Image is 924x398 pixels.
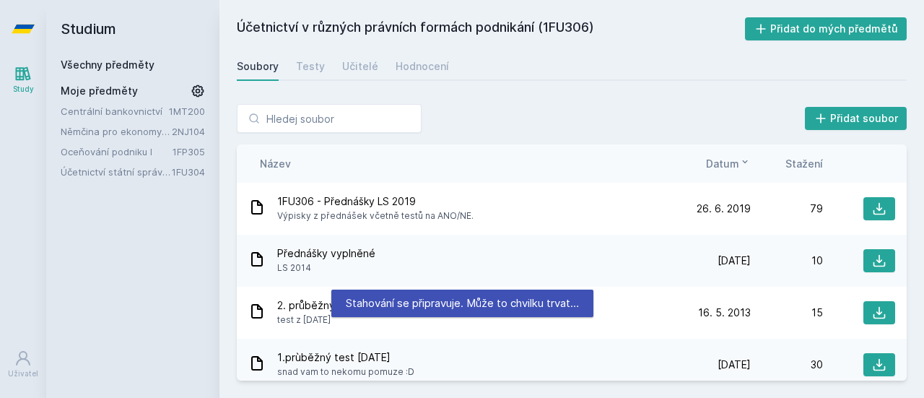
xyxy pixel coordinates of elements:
[277,350,414,365] span: 1.prùběžný test [DATE]
[718,254,751,268] span: [DATE]
[61,144,173,159] a: Oceňování podniku I
[61,59,154,71] a: Všechny předměty
[277,365,414,379] span: snad vam to nekomu pomuze :D
[61,84,138,98] span: Moje předměty
[237,17,745,40] h2: Účetnictví v různých právních formách podnikání (1FU306)
[260,156,291,171] button: Název
[331,290,593,317] div: Stahování se připravuje. Může to chvilku trvat…
[706,156,739,171] span: Datum
[751,254,823,268] div: 10
[277,246,375,261] span: Přednášky vyplněné
[751,306,823,320] div: 15
[396,52,449,81] a: Hodnocení
[3,342,43,386] a: Uživatel
[61,124,172,139] a: Němčina pro ekonomy - mírně pokročilá úroveň 2 (A2)
[785,156,823,171] button: Stažení
[396,59,449,74] div: Hodnocení
[805,107,907,130] button: Přidat soubor
[751,358,823,372] div: 30
[173,146,205,157] a: 1FP305
[296,52,325,81] a: Testy
[61,165,172,179] a: Účetnictví státní správy a samosprávy
[237,59,279,74] div: Soubory
[296,59,325,74] div: Testy
[342,59,378,74] div: Učitelé
[718,358,751,372] span: [DATE]
[698,306,751,320] span: 16. 5. 2013
[13,84,34,95] div: Study
[706,156,751,171] button: Datum
[697,202,751,216] span: 26. 6. 2019
[172,126,205,137] a: 2NJ104
[277,313,358,327] span: test z [DATE]
[751,202,823,216] div: 79
[172,166,205,178] a: 1FU304
[3,58,43,102] a: Study
[8,368,38,379] div: Uživatel
[277,298,358,313] span: 2. průběžný test
[169,105,205,117] a: 1MT200
[277,261,375,275] span: LS 2014
[745,17,907,40] button: Přidat do mých předmětů
[342,52,378,81] a: Učitelé
[237,104,422,133] input: Hledej soubor
[277,194,474,209] span: 1FU306 - Přednášky LS 2019
[277,209,474,223] span: Výpisky z přednášek včetně testů na ANO/NE.
[61,104,169,118] a: Centrální bankovnictví
[237,52,279,81] a: Soubory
